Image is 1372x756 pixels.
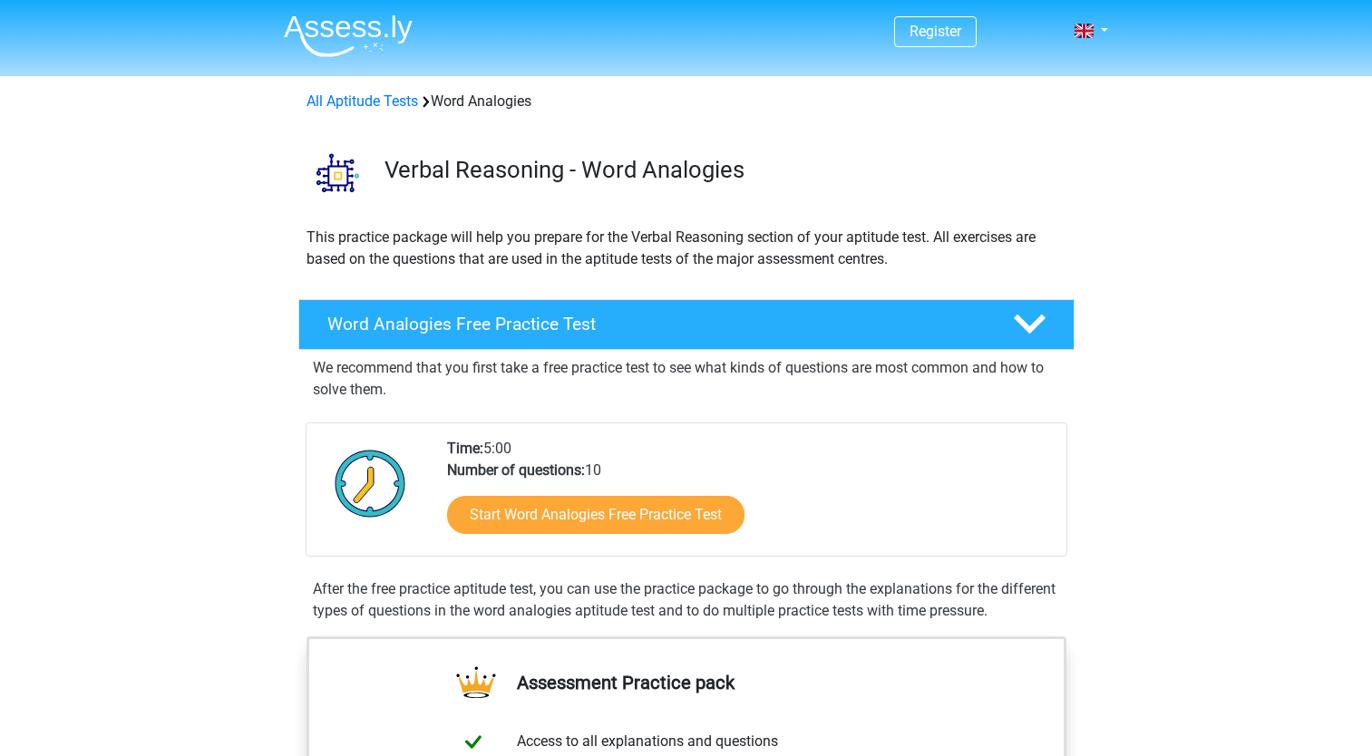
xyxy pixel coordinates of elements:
[299,91,1074,112] div: Word Analogies
[307,92,418,110] a: All Aptitude Tests
[307,227,1066,270] p: This practice package will help you prepare for the Verbal Reasoning section of your aptitude tes...
[384,156,1060,184] h3: Verbal Reasoning - Word Analogies
[325,438,416,528] img: Clock
[447,461,585,479] b: Number of questions:
[910,23,961,40] a: Register
[433,438,1065,556] div: 5:00 10
[313,357,1060,401] p: We recommend that you first take a free practice test to see what kinds of questions are most com...
[447,440,483,457] b: Time:
[284,15,413,57] img: Assessly
[306,578,1067,622] div: After the free practice aptitude test, you can use the practice package to go through the explana...
[299,134,376,211] img: word analogies
[447,496,744,534] a: Start Word Analogies Free Practice Test
[327,314,984,334] h4: Word Analogies Free Practice Test
[291,299,1082,350] a: Word Analogies Free Practice Test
